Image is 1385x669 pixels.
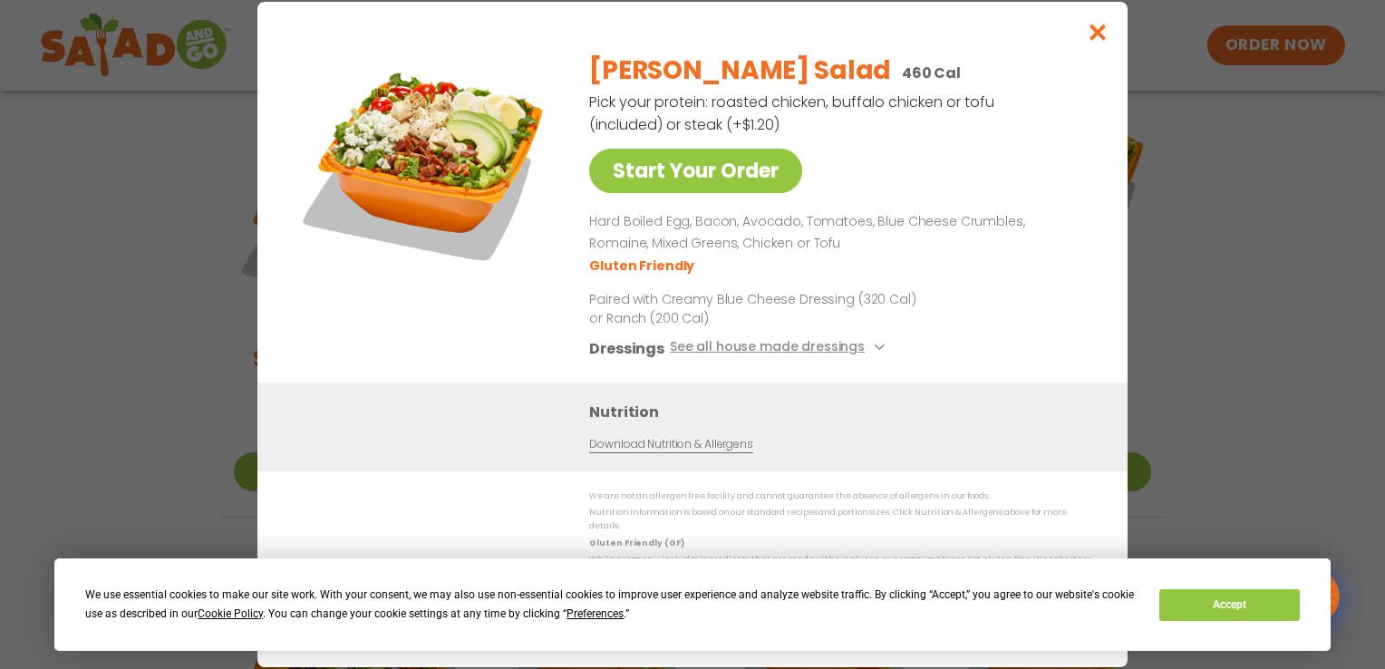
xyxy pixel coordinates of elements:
h2: [PERSON_NAME] Salad [589,52,891,90]
button: See all house made dressings [670,337,890,360]
p: Nutrition information is based on our standard recipes and portion sizes. Click Nutrition & Aller... [589,506,1091,534]
a: Start Your Order [589,149,802,193]
p: 460 Cal [902,62,961,84]
p: Hard Boiled Egg, Bacon, Avocado, Tomatoes, Blue Cheese Crumbles, Romaine, Mixed Greens, Chicken o... [589,211,1084,255]
h3: Nutrition [589,401,1100,423]
div: We use essential cookies to make our site work. With your consent, we may also use non-essential ... [85,586,1138,624]
span: Cookie Policy [198,607,263,620]
li: Gluten Friendly [589,257,697,276]
span: Preferences [567,607,624,620]
h3: Dressings [589,337,664,360]
div: Cookie Consent Prompt [54,558,1331,651]
a: Download Nutrition & Allergens [589,436,752,453]
p: While our menu includes ingredients that are made without gluten, our restaurants are not gluten ... [589,553,1091,581]
strong: Gluten Friendly (GF) [589,538,683,548]
p: Pick your protein: roasted chicken, buffalo chicken or tofu (included) or steak (+$1.20) [589,91,997,136]
p: We are not an allergen free facility and cannot guarantee the absence of allergens in our foods. [589,490,1091,503]
img: Featured product photo for Cobb Salad [298,38,552,292]
button: Close modal [1069,2,1128,63]
p: Paired with Creamy Blue Cheese Dressing (320 Cal) or Ranch (200 Cal) [589,290,925,328]
button: Accept [1159,589,1299,621]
